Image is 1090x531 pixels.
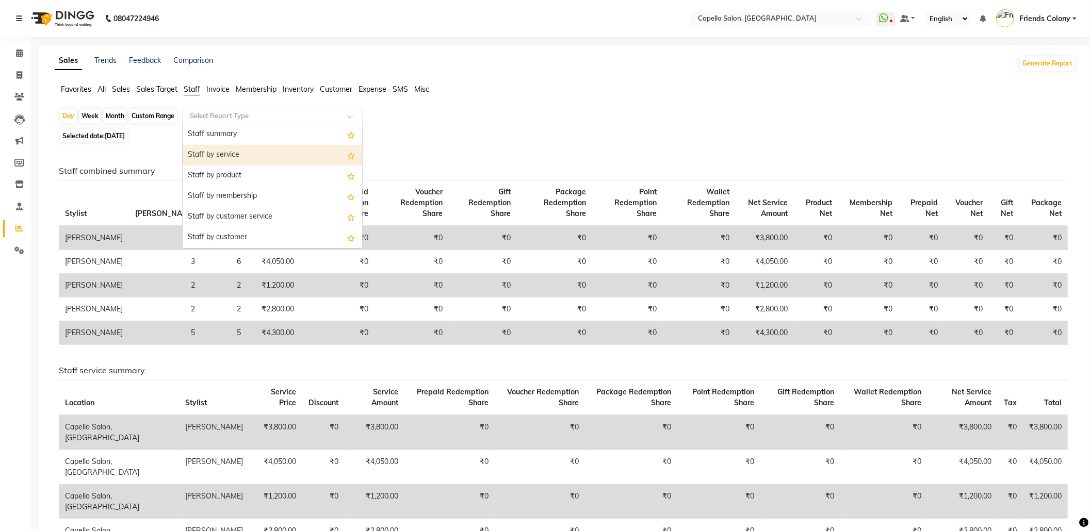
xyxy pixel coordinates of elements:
td: ₹0 [375,321,449,345]
img: Friends Colony [996,9,1014,27]
span: Location [65,398,94,407]
td: ₹3,800.00 [736,226,794,250]
td: 6 [201,250,247,274]
td: ₹0 [663,250,736,274]
td: ₹0 [944,250,989,274]
td: ₹0 [998,450,1023,484]
span: Net Service Amount [748,198,788,218]
td: ₹0 [404,415,495,450]
span: Wallet Redemption Share [687,187,729,218]
td: ₹0 [593,250,663,274]
td: ₹0 [840,484,928,519]
span: Product Net [806,198,832,218]
div: Day [60,109,77,123]
td: ₹0 [1019,226,1068,250]
td: ₹3,800.00 [1023,415,1068,450]
td: ₹0 [375,274,449,297]
span: Expense [359,85,386,94]
div: Staff by service [183,145,362,165]
td: ₹0 [794,250,838,274]
td: ₹0 [517,226,593,250]
span: Discount [308,398,338,407]
td: ₹0 [449,321,517,345]
span: SMS [393,85,408,94]
td: ₹0 [1019,297,1068,321]
td: ₹0 [1019,250,1068,274]
td: [PERSON_NAME] [59,250,129,274]
span: Membership [236,85,276,94]
td: ₹0 [677,484,761,519]
span: Package Redemption Share [544,187,587,218]
td: ₹2,800.00 [736,297,794,321]
td: ₹0 [899,321,945,345]
td: ₹0 [300,297,375,321]
span: Point Redemption Share [693,387,755,407]
td: ₹0 [302,484,345,519]
td: ₹4,050.00 [736,250,794,274]
td: [PERSON_NAME] [59,274,129,297]
span: Total [1044,398,1062,407]
td: ₹0 [761,484,841,519]
td: ₹4,300.00 [736,321,794,345]
span: Voucher Redemption Share [400,187,443,218]
td: ₹0 [663,297,736,321]
td: ₹0 [663,274,736,297]
span: Point Redemption Share [614,187,657,218]
div: Staff by product [183,165,362,186]
td: Capello Salon, [GEOGRAPHIC_DATA] [59,415,179,450]
td: ₹0 [989,297,1020,321]
a: Sales [55,52,82,70]
span: [PERSON_NAME] [135,209,195,218]
td: ₹0 [585,415,677,450]
td: ₹0 [302,450,345,484]
td: ₹1,200.00 [736,274,794,297]
td: ₹0 [899,274,945,297]
td: ₹0 [989,321,1020,345]
td: ₹0 [517,274,593,297]
td: ₹0 [593,226,663,250]
span: Add this report to Favorites List [347,128,355,141]
b: 08047224946 [113,4,159,33]
td: 2 [129,297,201,321]
td: ₹3,800.00 [928,415,998,450]
span: Add this report to Favorites List [347,211,355,223]
td: ₹2,800.00 [247,297,300,321]
span: Prepaid Net [910,198,938,218]
td: ₹0 [593,321,663,345]
td: ₹0 [840,415,928,450]
a: Feedback [129,56,161,65]
td: ₹0 [593,297,663,321]
span: Add this report to Favorites List [347,149,355,161]
span: Tax [1004,398,1017,407]
td: 5 [129,321,201,345]
td: ₹0 [495,415,585,450]
td: ₹0 [944,297,989,321]
td: ₹0 [375,297,449,321]
ng-dropdown-panel: Options list [182,124,363,248]
td: ₹3,800.00 [345,415,404,450]
h6: Staff service summary [59,366,1068,375]
td: ₹0 [1019,321,1068,345]
td: ₹1,200.00 [1023,484,1068,519]
span: Favorites [61,85,91,94]
span: Add this report to Favorites List [347,231,355,244]
span: Wallet Redemption Share [854,387,922,407]
td: ₹0 [761,415,841,450]
div: Staff by customer service [183,207,362,227]
span: Prepaid Redemption Share [417,387,489,407]
td: ₹0 [1019,274,1068,297]
span: Voucher Redemption Share [507,387,579,407]
td: ₹0 [838,297,899,321]
td: ₹0 [593,274,663,297]
span: Gift Redemption Share [777,387,834,407]
td: ₹0 [838,321,899,345]
td: 2 [201,297,247,321]
td: [PERSON_NAME] [179,484,249,519]
td: ₹0 [944,321,989,345]
td: ₹0 [794,274,838,297]
td: [PERSON_NAME] [59,226,129,250]
span: Gift Net [1001,198,1013,218]
td: ₹0 [449,226,517,250]
td: 2 [201,274,247,297]
td: ₹1,200.00 [928,484,998,519]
